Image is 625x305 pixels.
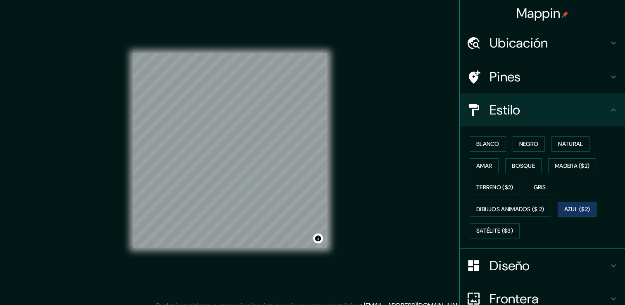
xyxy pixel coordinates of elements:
[460,93,625,126] div: Estilo
[513,136,545,152] button: Negro
[133,53,327,248] canvas: Mapa
[470,180,520,195] button: Terreno ($2)
[551,136,589,152] button: Natural
[562,11,568,18] img: pin-icon.png
[460,60,625,93] div: Pines
[555,161,589,171] font: Madera ($2)
[490,35,608,51] h4: Ubicación
[470,223,520,238] button: Satélite ($3)
[476,161,492,171] font: Amar
[476,182,513,193] font: Terreno ($2)
[505,158,542,174] button: Bosque
[490,102,608,118] h4: Estilo
[564,204,590,214] font: Azul ($2)
[476,139,499,149] font: Blanco
[551,273,616,296] iframe: Help widget launcher
[476,226,513,236] font: Satélite ($3)
[470,136,506,152] button: Blanco
[470,202,551,217] button: Dibujos animados ($ 2)
[313,234,323,243] button: Alternar atribución
[460,26,625,60] div: Ubicación
[548,158,596,174] button: Madera ($2)
[490,69,608,85] h4: Pines
[519,139,539,149] font: Negro
[460,249,625,282] div: Diseño
[512,161,535,171] font: Bosque
[534,182,546,193] font: Gris
[516,5,561,22] font: Mappin
[476,204,544,214] font: Dibujos animados ($ 2)
[558,139,583,149] font: Natural
[527,180,553,195] button: Gris
[558,202,597,217] button: Azul ($2)
[490,257,608,274] h4: Diseño
[470,158,499,174] button: Amar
